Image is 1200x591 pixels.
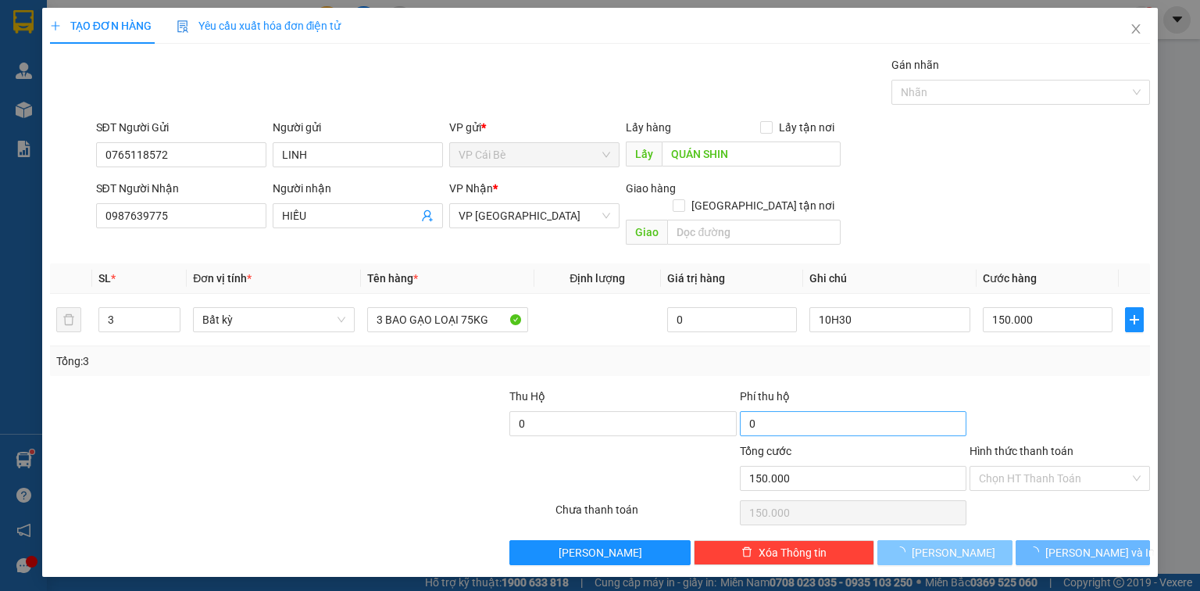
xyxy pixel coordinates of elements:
div: SĐT Người Gửi [96,119,266,136]
button: delete [56,307,81,332]
th: Ghi chú [803,263,977,294]
button: deleteXóa Thông tin [694,540,874,565]
span: Giao [626,220,667,245]
span: Lấy [626,141,662,167]
div: Chưa thanh toán [554,501,737,528]
span: user-add [421,210,434,222]
label: Hình thức thanh toán [970,445,1073,457]
div: Người gửi [273,119,443,136]
span: Thu Hộ [509,390,545,403]
span: plus [50,20,61,31]
span: Giao hàng [626,182,676,195]
span: SL [98,272,111,285]
span: Tổng cước [740,445,791,457]
div: Người nhận [273,180,443,197]
input: Ghi Chú [809,307,970,332]
span: Lấy hàng [626,121,671,134]
span: loading [895,546,912,557]
button: [PERSON_NAME] [509,540,690,565]
span: Yêu cầu xuất hóa đơn điện tử [177,20,341,32]
span: Định lượng [570,272,625,285]
span: Đơn vị tính [193,272,252,285]
button: Close [1114,8,1158,52]
span: [PERSON_NAME] và In [1045,544,1155,561]
div: Tổng: 3 [56,353,464,370]
span: TẠO ĐƠN HÀNG [50,20,152,32]
span: [GEOGRAPHIC_DATA] tận nơi [685,197,841,214]
span: plus [1126,313,1143,326]
span: Bất kỳ [202,308,345,331]
span: [PERSON_NAME] [912,544,995,561]
input: VD: Bàn, Ghế [367,307,528,332]
span: Xóa Thông tin [759,544,827,561]
input: 0 [667,307,797,332]
span: Lấy tận nơi [773,119,841,136]
span: [PERSON_NAME] [559,544,642,561]
img: icon [177,20,189,33]
input: Dọc đường [667,220,841,245]
span: loading [1028,546,1045,557]
div: SĐT Người Nhận [96,180,266,197]
button: [PERSON_NAME] và In [1016,540,1151,565]
span: VP Sài Gòn [459,204,610,227]
span: Giá trị hàng [667,272,725,285]
button: plus [1125,307,1144,332]
span: close [1130,23,1142,35]
span: delete [741,546,752,559]
span: Cước hàng [983,272,1037,285]
div: Phí thu hộ [740,388,966,411]
span: VP Nhận [449,182,493,195]
label: Gán nhãn [891,59,939,71]
span: Tên hàng [367,272,418,285]
div: VP gửi [449,119,620,136]
span: VP Cái Bè [459,143,610,167]
button: [PERSON_NAME] [877,540,1012,565]
input: Dọc đường [662,141,841,167]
